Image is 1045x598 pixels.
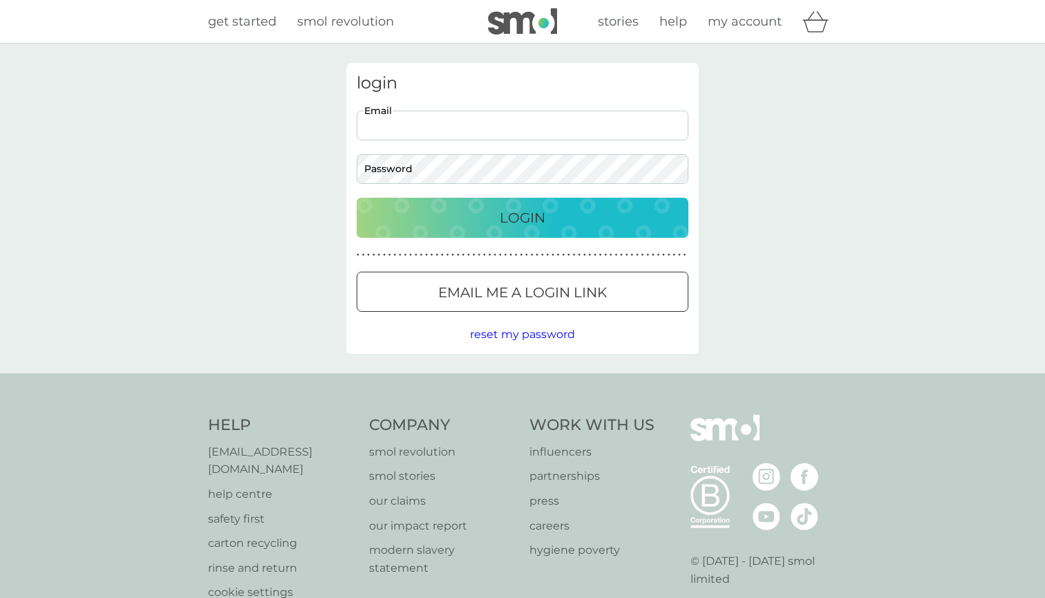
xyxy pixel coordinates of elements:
[598,14,639,29] span: stories
[536,252,538,259] p: ●
[467,252,470,259] p: ●
[753,463,780,491] img: visit the smol Instagram page
[438,281,607,303] p: Email me a login link
[567,252,570,259] p: ●
[462,252,465,259] p: ●
[415,252,417,259] p: ●
[541,252,544,259] p: ●
[708,12,782,32] a: my account
[367,252,370,259] p: ●
[399,252,402,259] p: ●
[488,8,557,35] img: smol
[483,252,486,259] p: ●
[659,12,687,32] a: help
[297,12,394,32] a: smol revolution
[520,252,522,259] p: ●
[668,252,670,259] p: ●
[708,14,782,29] span: my account
[378,252,381,259] p: ●
[357,73,688,93] h3: login
[652,252,655,259] p: ●
[478,252,480,259] p: ●
[610,252,612,259] p: ●
[562,252,565,259] p: ●
[529,517,655,535] a: careers
[362,252,365,259] p: ●
[208,485,355,503] a: help centre
[431,252,433,259] p: ●
[369,443,516,461] a: smol revolution
[208,14,276,29] span: get started
[357,252,359,259] p: ●
[409,252,412,259] p: ●
[470,328,575,341] span: reset my password
[620,252,623,259] p: ●
[369,492,516,510] a: our claims
[208,415,355,436] h4: Help
[604,252,607,259] p: ●
[208,559,355,577] a: rinse and return
[208,510,355,528] a: safety first
[573,252,576,259] p: ●
[357,198,688,238] button: Login
[208,443,355,478] a: [EMAIL_ADDRESS][DOMAIN_NAME]
[509,252,512,259] p: ●
[646,252,649,259] p: ●
[489,252,491,259] p: ●
[529,541,655,559] a: hygiene poverty
[802,8,837,35] div: basket
[529,467,655,485] a: partnerships
[631,252,634,259] p: ●
[441,252,444,259] p: ●
[615,252,618,259] p: ●
[583,252,586,259] p: ●
[470,326,575,344] button: reset my password
[493,252,496,259] p: ●
[641,252,644,259] p: ●
[599,252,602,259] p: ●
[552,252,554,259] p: ●
[557,252,560,259] p: ●
[625,252,628,259] p: ●
[451,252,454,259] p: ●
[531,252,534,259] p: ●
[404,252,407,259] p: ●
[369,415,516,436] h4: Company
[383,252,386,259] p: ●
[420,252,423,259] p: ●
[425,252,428,259] p: ●
[208,12,276,32] a: get started
[369,467,516,485] a: smol stories
[515,252,518,259] p: ●
[659,14,687,29] span: help
[529,443,655,461] a: influencers
[684,252,686,259] p: ●
[369,517,516,535] a: our impact report
[594,252,596,259] p: ●
[678,252,681,259] p: ●
[791,463,818,491] img: visit the smol Facebook page
[529,415,655,436] h4: Work With Us
[208,534,355,552] a: carton recycling
[435,252,438,259] p: ●
[373,252,375,259] p: ●
[297,14,394,29] span: smol revolution
[393,252,396,259] p: ●
[369,541,516,577] a: modern slavery statement
[529,492,655,510] a: press
[690,415,760,462] img: smol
